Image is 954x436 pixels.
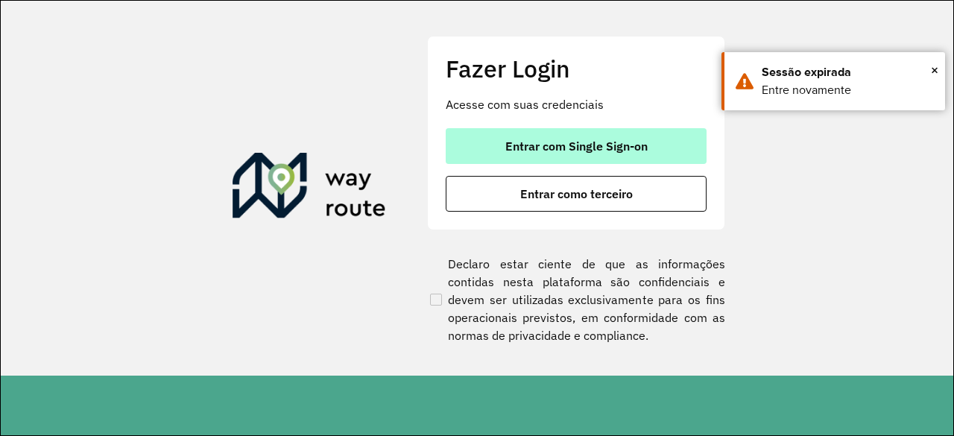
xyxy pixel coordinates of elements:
[233,153,386,224] img: Roteirizador AmbevTech
[446,54,707,83] h2: Fazer Login
[446,128,707,164] button: button
[931,59,938,81] span: ×
[427,255,725,344] label: Declaro estar ciente de que as informações contidas nesta plataforma são confidenciais e devem se...
[446,176,707,212] button: button
[446,95,707,113] p: Acesse com suas credenciais
[762,81,934,99] div: Entre novamente
[505,140,648,152] span: Entrar com Single Sign-on
[762,63,934,81] div: Sessão expirada
[931,59,938,81] button: Close
[520,188,633,200] span: Entrar como terceiro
